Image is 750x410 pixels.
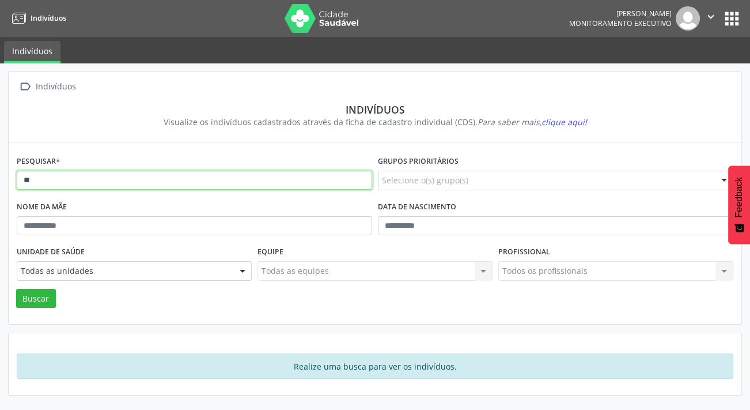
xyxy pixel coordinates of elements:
button: Buscar [16,289,56,309]
div: Indivíduos [33,78,78,95]
label: Grupos prioritários [378,153,459,171]
i: Para saber mais, [478,116,587,127]
span: Todas as unidades [21,265,228,277]
i:  [17,78,33,95]
div: [PERSON_NAME] [569,9,672,18]
label: Data de nascimento [378,198,456,216]
button: Feedback - Mostrar pesquisa [728,165,750,244]
img: img [676,6,700,31]
a: Indivíduos [8,9,66,28]
a:  Indivíduos [17,78,78,95]
label: Unidade de saúde [17,243,85,261]
div: Indivíduos [25,103,725,116]
span: Monitoramento Executivo [569,18,672,28]
span: Indivíduos [31,13,66,23]
div: Realize uma busca para ver os indivíduos. [17,353,733,379]
label: Profissional [498,243,550,261]
label: Pesquisar [17,153,60,171]
span: Selecione o(s) grupo(s) [382,174,468,186]
label: Equipe [257,243,283,261]
i:  [704,10,717,23]
a: Indivíduos [4,41,60,63]
button: apps [722,9,742,29]
span: clique aqui! [541,116,587,127]
button:  [700,6,722,31]
div: Visualize os indivíduos cadastrados através da ficha de cadastro individual (CDS). [25,116,725,128]
span: Feedback [734,177,744,217]
label: Nome da mãe [17,198,67,216]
